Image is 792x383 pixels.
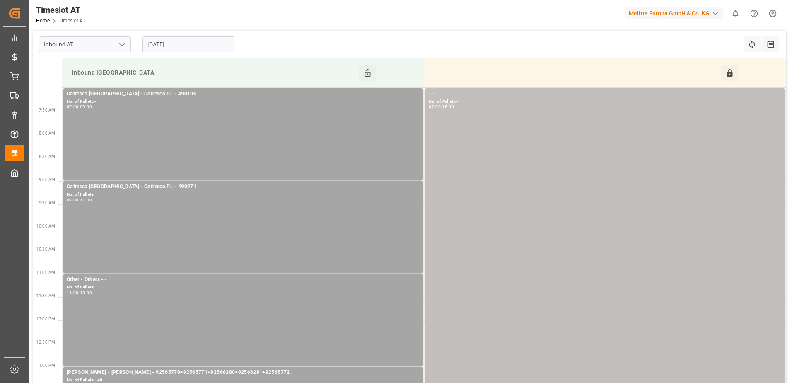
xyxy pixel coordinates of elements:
[36,293,55,298] span: 11:30 AM
[39,36,131,52] input: Type to search/select
[69,65,359,81] div: Inbound [GEOGRAPHIC_DATA]
[625,7,723,19] div: Melitta Europa GmbH & Co. KG
[80,105,92,109] div: 09:00
[67,284,419,291] div: No. of Pallets -
[67,98,419,105] div: No. of Pallets -
[429,98,781,105] div: No. of Pallets -
[36,340,55,344] span: 12:30 PM
[39,108,55,112] span: 7:30 AM
[442,105,454,109] div: 15:30
[80,291,92,295] div: 13:00
[67,291,79,295] div: 11:00
[39,177,55,182] span: 9:00 AM
[79,291,80,295] div: -
[36,224,55,228] span: 10:00 AM
[79,105,80,109] div: -
[67,90,419,98] div: Cofresco [GEOGRAPHIC_DATA] - Cofresco PL - 490196
[67,368,419,377] div: [PERSON_NAME] - [PERSON_NAME] - 92565770+92565771+92566280+92566281+92565772
[429,90,781,98] div: - -
[36,4,85,16] div: Timeslot AT
[67,183,419,191] div: Cofresco [GEOGRAPHIC_DATA] - Cofresco PL - 490271
[39,201,55,205] span: 9:30 AM
[39,363,55,368] span: 1:00 PM
[625,5,726,21] button: Melitta Europa GmbH & Co. KG
[36,247,55,252] span: 10:30 AM
[36,18,50,24] a: Home
[429,105,441,109] div: 07:00
[441,105,442,109] div: -
[745,4,763,23] button: Help Center
[39,131,55,136] span: 8:00 AM
[36,317,55,321] span: 12:00 PM
[726,4,745,23] button: show 0 new notifications
[67,198,79,202] div: 09:00
[36,270,55,275] span: 11:00 AM
[67,105,79,109] div: 07:00
[39,154,55,159] span: 8:30 AM
[80,198,92,202] div: 11:00
[142,36,234,52] input: DD-MM-YYYY
[116,38,128,51] button: open menu
[67,191,419,198] div: No. of Pallets -
[67,276,419,284] div: Other - Others - -
[79,198,80,202] div: -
